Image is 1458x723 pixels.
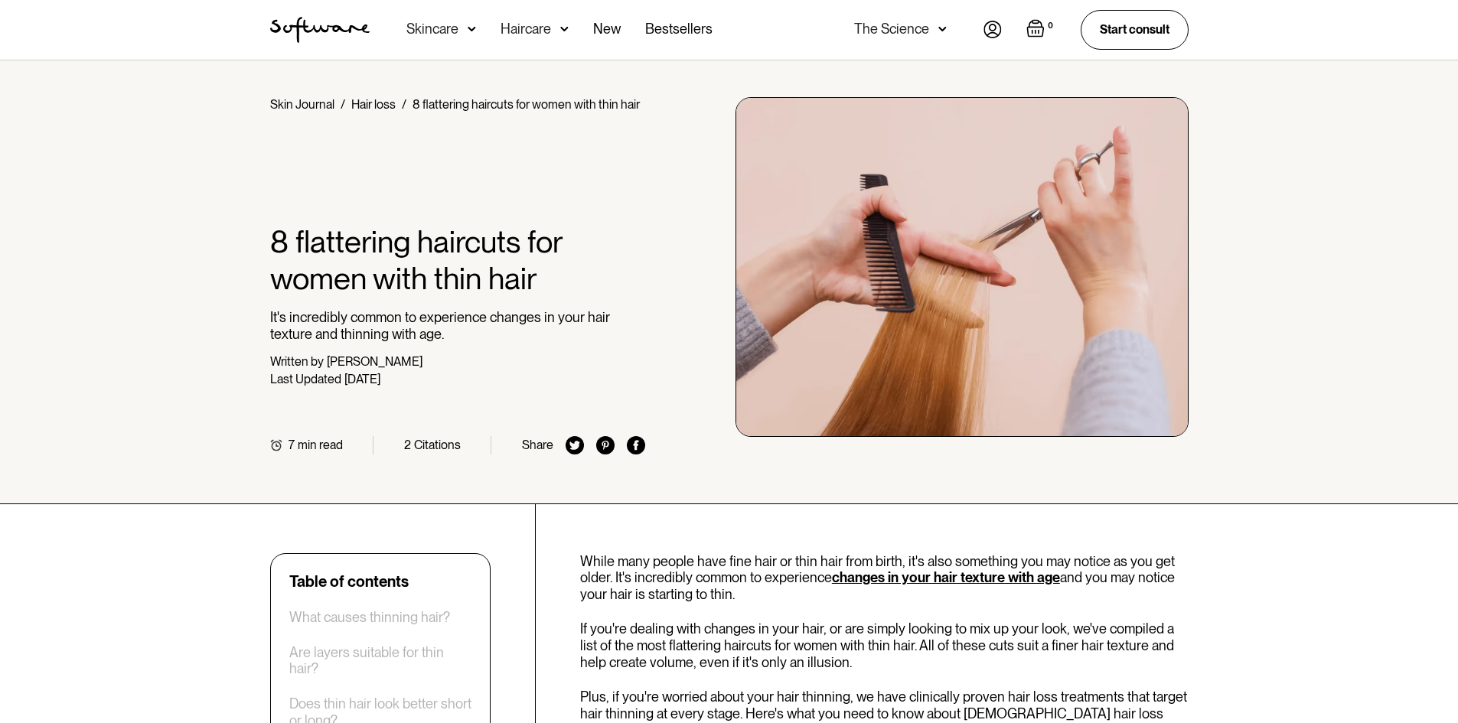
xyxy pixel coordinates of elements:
div: min read [298,438,343,452]
div: Haircare [501,21,551,37]
a: Start consult [1081,10,1189,49]
a: What causes thinning hair? [289,609,450,626]
img: facebook icon [627,436,645,454]
a: Skin Journal [270,97,334,112]
div: Last Updated [270,372,341,386]
div: Skincare [406,21,458,37]
div: Share [522,438,553,452]
a: Are layers suitable for thin hair? [289,644,471,677]
img: arrow down [938,21,947,37]
div: / [341,97,345,112]
img: Software Logo [270,17,370,43]
p: If you're dealing with changes in your hair, or are simply looking to mix up your look, we've com... [580,620,1189,670]
img: arrow down [468,21,476,37]
div: The Science [854,21,929,37]
div: 0 [1045,19,1056,33]
a: Open empty cart [1026,19,1056,41]
div: Written by [270,354,324,369]
div: [DATE] [344,372,380,386]
img: arrow down [560,21,569,37]
div: 7 [289,438,295,452]
div: Table of contents [289,572,409,591]
div: 8 flattering haircuts for women with thin hair [413,97,640,112]
a: home [270,17,370,43]
img: twitter icon [566,436,584,454]
div: Citations [414,438,461,452]
div: / [402,97,406,112]
p: While many people have fine hair or thin hair from birth, it's also something you may notice as y... [580,553,1189,603]
p: It's incredibly common to experience changes in your hair texture and thinning with age. [270,309,646,342]
h1: 8 flattering haircuts for women with thin hair [270,223,646,297]
div: [PERSON_NAME] [327,354,422,369]
a: Hair loss [351,97,396,112]
a: changes in your hair texture with age [832,569,1060,585]
div: 2 [404,438,411,452]
img: pinterest icon [596,436,615,454]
